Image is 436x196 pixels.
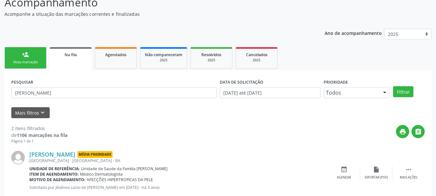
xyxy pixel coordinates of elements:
div: 2025 [145,58,182,63]
span: Agendados [105,52,127,57]
button: Filtrar [393,86,413,97]
span: Resolvidos [201,52,221,57]
span: Na fila [65,52,77,57]
button:  [411,125,425,138]
span: Todos [326,89,377,96]
i: keyboard_arrow_down [39,109,46,116]
p: Ano de acompanhamento [325,29,382,37]
i: print [399,128,406,135]
input: Nome, CNS [11,87,217,98]
div: Mais ações [400,175,417,180]
span: Médico Dermatologista [80,171,123,177]
strong: 1106 marcações na fila [17,132,67,138]
p: Acompanhe a situação das marcações correntes e finalizadas [5,11,303,17]
div: de [11,132,67,139]
i: event_available [340,166,348,173]
div: Nova marcação [9,60,42,65]
p: Solicitado por Jilvânea Lúcio de [PERSON_NAME] em [DATE] - há 3 anos [29,185,328,190]
b: Item de agendamento: [29,171,79,177]
button: Mais filtroskeyboard_arrow_down [11,107,50,119]
span: Unidade de Saude da Familia [PERSON_NAME] [81,166,167,171]
span: Cancelados [246,52,268,57]
i: insert_drive_file [373,166,380,173]
div: Agendar [337,175,351,180]
span: Não compareceram [145,52,182,57]
div: person_add [22,51,29,58]
label: Prioridade [324,77,348,87]
a: [PERSON_NAME] [29,151,75,158]
div: [GEOGRAPHIC_DATA] - [GEOGRAPHIC_DATA] - BA [29,158,328,163]
b: Unidade de referência: [29,166,80,171]
i:  [415,128,422,135]
label: PESQUISAR [11,77,33,87]
div: Exportar (PDF) [365,175,388,180]
input: Selecione um intervalo [220,87,321,98]
div: Página 1 de 1 [11,139,67,144]
label: DATA DE SOLICITAÇÃO [220,77,263,87]
b: Motivo de agendamento: [29,177,86,182]
img: img [11,151,25,164]
div: 2 itens filtrados [11,125,67,132]
div: 2025 [195,58,228,63]
button: print [396,125,409,138]
span: AFECÇÕES HIPERTROFICAS DA PELE [87,177,153,182]
span: Média Prioridade [77,151,113,158]
div: 2025 [240,58,273,63]
i:  [405,166,412,173]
